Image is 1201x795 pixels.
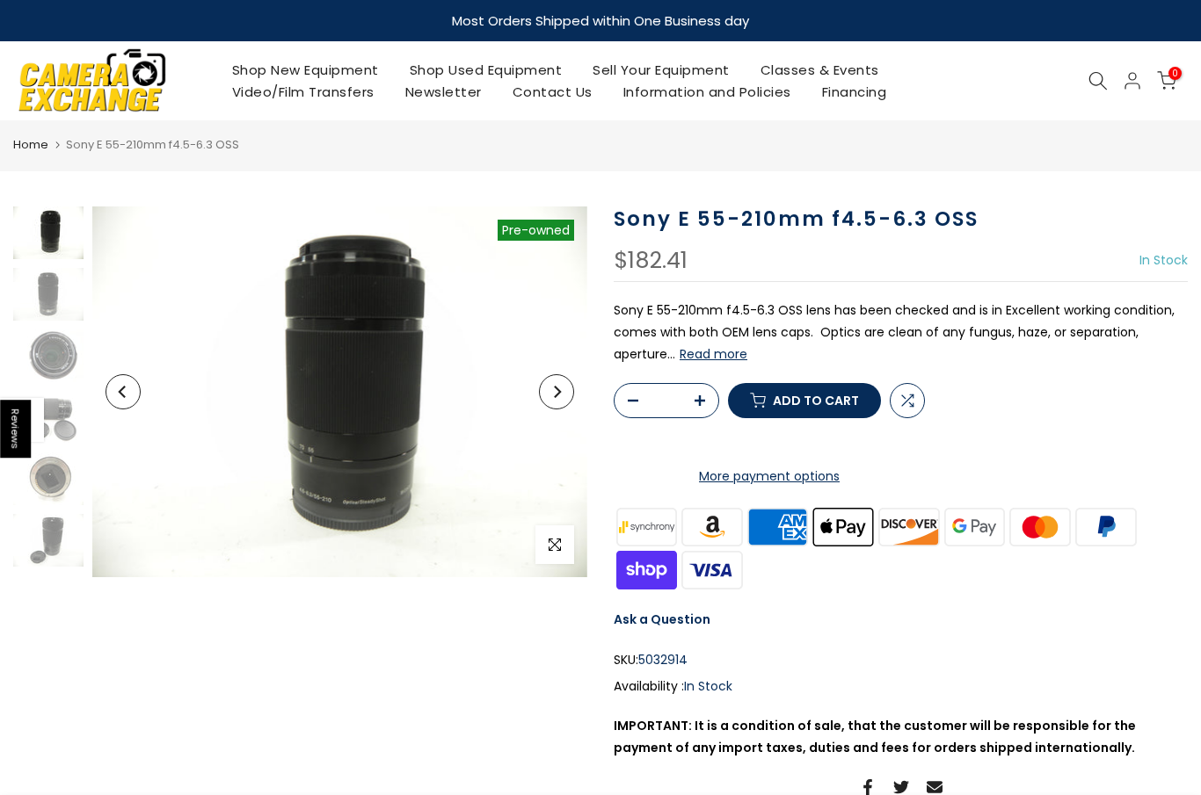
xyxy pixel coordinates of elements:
div: SKU: [614,649,1188,671]
a: Home [13,136,48,154]
button: Next [539,374,574,409]
span: In Stock [1139,251,1188,269]
a: Contact Us [497,81,608,103]
a: Sell Your Equipment [578,59,746,81]
span: Add to cart [773,394,859,407]
div: Availability : [614,676,1188,697]
img: paypal [1074,505,1139,548]
a: Information and Policies [608,81,806,103]
button: Previous [106,374,141,409]
button: Read more [680,346,747,362]
p: Sony E 55-210mm f4.5-6.3 OSS lens has been checked and is in Excellent working condition, comes w... [614,300,1188,366]
img: master [1008,505,1074,548]
div: $182.41 [614,249,688,272]
strong: Most Orders Shipped within One Business day [452,11,749,30]
img: shopify pay [614,548,680,591]
span: In Stock [684,677,732,695]
a: Classes & Events [745,59,894,81]
img: discover [877,505,943,548]
a: Shop Used Equipment [394,59,578,81]
a: Video/Film Transfers [216,81,389,103]
span: 5032914 [638,649,688,671]
button: Add to cart [728,383,881,418]
span: Sony E 55-210mm f4.5-6.3 OSS [66,136,239,153]
img: google pay [942,505,1008,548]
a: Newsletter [389,81,497,103]
a: Financing [806,81,902,103]
a: Shop New Equipment [216,59,394,81]
a: 0 [1157,71,1176,90]
span: 0 [1168,67,1182,80]
img: american express [745,505,811,548]
img: apple pay [811,505,877,548]
img: visa [680,548,746,591]
img: amazon payments [680,505,746,548]
h1: Sony E 55-210mm f4.5-6.3 OSS [614,206,1188,232]
a: More payment options [614,466,925,488]
img: synchrony [614,505,680,548]
strong: IMPORTANT: It is a condition of sale, that the customer will be responsible for the payment of an... [614,717,1136,756]
a: Ask a Question [614,611,710,628]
